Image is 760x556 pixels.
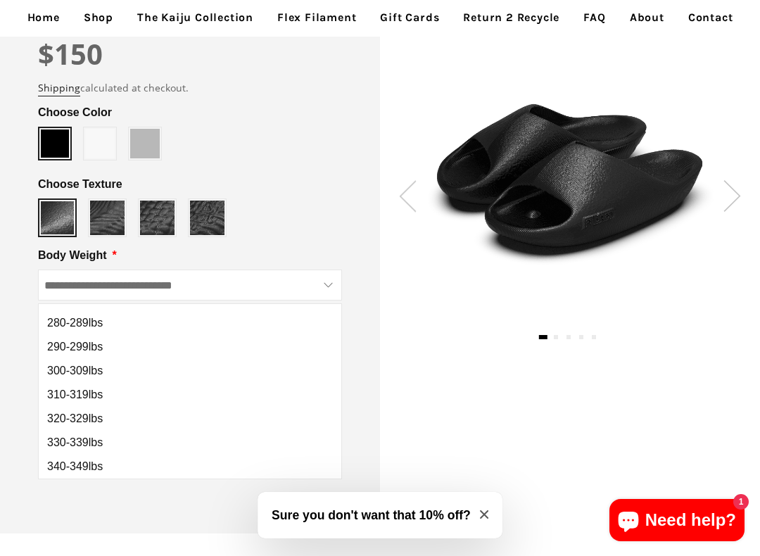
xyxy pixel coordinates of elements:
button: 320-329lbs [39,407,341,431]
button: 280-289lbs [39,311,341,335]
button: 300-309lbs [39,359,341,383]
a: Shipping [38,81,80,96]
img: https://cdn.shopify.com/s/files/1/2395/9785/files/Texture-Weave.png?v=1740121232 [140,201,175,235]
button: 1 [539,335,548,339]
img: https://cdn.shopify.com/s/files/1/2395/9785/files/Texture-Gyri.png?v=1740121242 [190,201,224,235]
span: 330-339lbs [47,436,103,449]
button: 2 [554,335,558,339]
span: Choose Color [38,104,115,121]
input: Body Weight [38,270,342,301]
button: 310-319lbs [39,383,341,407]
span: 320-329lbs [47,412,103,425]
img: SVG Icon [399,180,417,212]
button: 340-349lbs [39,455,341,479]
span: Body Weight [38,247,109,264]
span: 310-319lbs [47,388,103,401]
button: 330-339lbs [39,431,341,455]
button: 3 [566,335,571,339]
span: 340-349lbs [47,460,103,473]
button: 5 [592,335,596,339]
img: https://cdn.shopify.com/s/files/1/2395/9785/files/Texture-Eirean.png?v=1740121219 [90,201,125,235]
span: Choose Texture [38,176,125,193]
span: 300-309lbs [47,365,103,377]
span: $150 [38,34,103,73]
img: Slate-Black [428,90,713,270]
div: calculated at checkout. [38,80,342,96]
img: SVG Icon [723,180,741,212]
span: 280-289lbs [47,317,103,329]
inbox-online-store-chat: Shopify online store chat [605,499,749,545]
span: 290-299lbs [47,341,103,353]
button: 4 [579,335,583,339]
img: https://cdn.shopify.com/s/files/1/2395/9785/files/Texture-Slate.png?v=1740121210 [41,201,74,234]
button: 290-299lbs [39,335,341,359]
